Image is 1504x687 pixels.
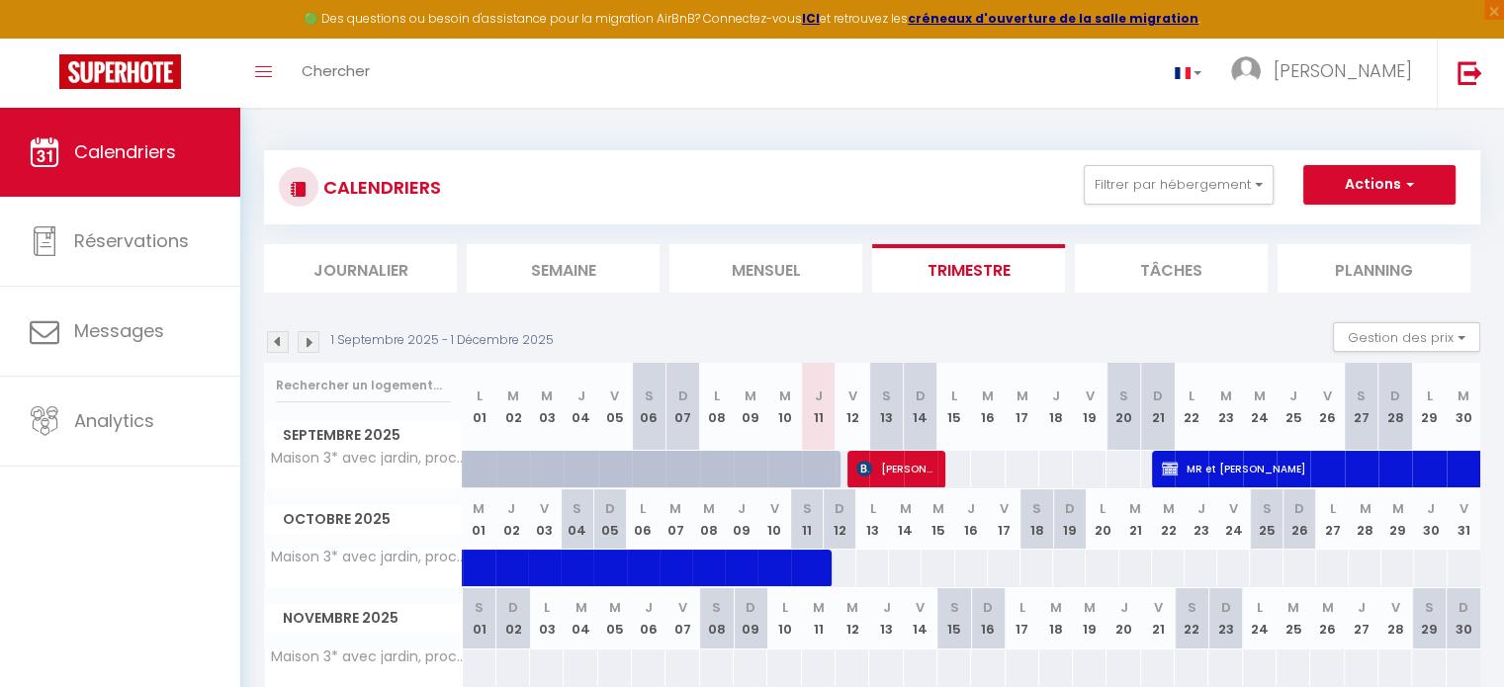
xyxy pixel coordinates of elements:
th: 09 [734,363,767,451]
abbr: M [1162,499,1174,518]
span: Chercher [302,60,370,81]
th: 06 [632,363,665,451]
a: ICI [802,10,820,27]
abbr: S [803,499,812,518]
button: Filtrer par hébergement [1084,165,1274,205]
th: 13 [869,363,903,451]
th: 30 [1447,363,1480,451]
th: 11 [802,588,836,648]
abbr: M [507,386,519,405]
abbr: L [714,386,720,405]
th: 10 [767,363,801,451]
th: 05 [598,363,632,451]
th: 24 [1243,588,1277,648]
abbr: D [1390,386,1400,405]
abbr: J [645,598,653,617]
img: Super Booking [59,54,181,89]
th: 20 [1086,489,1118,550]
abbr: M [1084,598,1096,617]
abbr: D [1153,386,1163,405]
abbr: D [1065,499,1075,518]
th: 26 [1310,588,1344,648]
th: 02 [496,588,530,648]
th: 17 [988,489,1020,550]
span: Maison 3* avec jardin, proche centre et thermes [268,649,466,664]
th: 02 [496,363,530,451]
abbr: V [916,598,925,617]
th: 26 [1310,363,1344,451]
abbr: L [1019,598,1025,617]
abbr: J [507,499,515,518]
abbr: S [712,598,721,617]
li: Journalier [264,244,457,293]
th: 23 [1208,363,1242,451]
abbr: V [610,386,619,405]
th: 15 [922,489,954,550]
abbr: M [541,386,553,405]
abbr: D [1294,499,1304,518]
abbr: D [916,386,926,405]
th: 13 [856,489,889,550]
th: 05 [598,588,632,648]
abbr: S [1188,598,1196,617]
abbr: M [745,386,756,405]
th: 08 [692,489,725,550]
abbr: J [577,386,585,405]
th: 07 [660,489,692,550]
th: 24 [1217,489,1250,550]
abbr: S [950,598,959,617]
button: Ouvrir le widget de chat LiveChat [16,8,75,67]
th: 25 [1250,489,1283,550]
th: 06 [632,588,665,648]
li: Tâches [1075,244,1268,293]
abbr: S [645,386,654,405]
abbr: S [573,499,581,518]
th: 14 [904,363,937,451]
th: 06 [627,489,660,550]
abbr: J [1289,386,1297,405]
abbr: L [1189,386,1194,405]
abbr: M [1360,499,1371,518]
abbr: L [477,386,483,405]
th: 10 [757,489,790,550]
abbr: L [1329,499,1335,518]
a: ... [PERSON_NAME] [1216,39,1437,108]
abbr: M [1254,386,1266,405]
span: Réservations [74,228,189,253]
th: 13 [869,588,903,648]
p: 1 Septembre 2025 - 1 Décembre 2025 [331,331,554,350]
abbr: V [1086,386,1095,405]
abbr: V [848,386,857,405]
abbr: L [951,386,957,405]
th: 14 [889,489,922,550]
th: 08 [700,363,734,451]
abbr: S [882,386,891,405]
th: 21 [1141,588,1175,648]
li: Mensuel [669,244,862,293]
th: 22 [1152,489,1185,550]
th: 03 [530,588,564,648]
abbr: J [882,598,890,617]
li: Trimestre [872,244,1065,293]
th: 01 [463,489,495,550]
li: Planning [1278,244,1470,293]
th: 26 [1283,489,1316,550]
th: 04 [561,489,593,550]
th: 20 [1106,588,1140,648]
strong: créneaux d'ouverture de la salle migration [908,10,1198,27]
abbr: V [769,499,778,518]
abbr: M [575,598,587,617]
abbr: S [1119,386,1128,405]
th: 07 [665,588,699,648]
th: 19 [1053,489,1086,550]
span: Maison 3* avec jardin, proche centre et thermes [268,550,466,564]
abbr: J [1197,499,1205,518]
th: 18 [1039,363,1073,451]
abbr: L [870,499,876,518]
abbr: J [1120,598,1128,617]
th: 16 [955,489,988,550]
th: 04 [564,363,597,451]
abbr: V [1229,499,1238,518]
abbr: D [983,598,993,617]
span: Novembre 2025 [265,604,462,633]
